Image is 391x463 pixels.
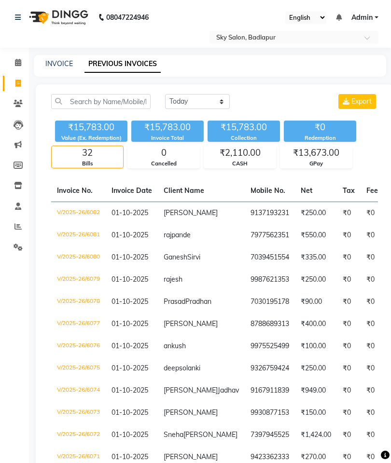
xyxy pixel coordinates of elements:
[51,94,151,109] input: Search by Name/Mobile/Email/Invoice No
[337,424,361,446] td: ₹0
[337,402,361,424] td: ₹0
[55,134,127,142] div: Value (Ex. Redemption)
[245,269,295,291] td: 9987621353
[183,430,237,439] span: [PERSON_NAME]
[337,357,361,380] td: ₹0
[112,275,148,284] span: 01-10-2025
[280,160,352,168] div: GPay
[84,55,161,73] a: PREVIOUS INVOICES
[245,202,295,224] td: 9137193231
[295,224,337,246] td: ₹550.00
[295,357,337,380] td: ₹250.00
[185,297,211,306] span: Pradhan
[295,424,337,446] td: ₹1,424.00
[218,386,239,395] span: Jadhav
[284,134,356,142] div: Redemption
[245,335,295,357] td: 9975525499
[245,380,295,402] td: 9167911839
[52,160,123,168] div: Bills
[337,313,361,335] td: ₹0
[51,313,106,335] td: V/2025-26/6077
[361,202,384,224] td: ₹0
[51,224,106,246] td: V/2025-26/6081
[52,146,123,160] div: 32
[164,341,186,350] span: ankush
[164,430,183,439] span: Sneha
[128,146,199,160] div: 0
[245,246,295,269] td: 7039451554
[51,291,106,313] td: V/2025-26/6078
[164,452,218,461] span: [PERSON_NAME]
[164,319,218,328] span: [PERSON_NAME]
[245,291,295,313] td: 7030195178
[245,224,295,246] td: 7977562351
[164,208,218,217] span: [PERSON_NAME]
[164,231,171,239] span: raj
[208,121,280,134] div: ₹15,783.00
[164,253,187,261] span: Ganesh
[337,335,361,357] td: ₹0
[179,364,200,372] span: solanki
[51,335,106,357] td: V/2025-26/6076
[112,408,148,417] span: 01-10-2025
[295,202,337,224] td: ₹250.00
[128,160,199,168] div: Cancelled
[112,430,148,439] span: 01-10-2025
[51,357,106,380] td: V/2025-26/6075
[164,408,218,417] span: [PERSON_NAME]
[361,313,384,335] td: ₹0
[204,160,276,168] div: CASH
[51,202,106,224] td: V/2025-26/6082
[295,402,337,424] td: ₹150.00
[112,341,148,350] span: 01-10-2025
[337,291,361,313] td: ₹0
[361,269,384,291] td: ₹0
[343,186,355,195] span: Tax
[361,224,384,246] td: ₹0
[164,386,218,395] span: [PERSON_NAME]
[295,313,337,335] td: ₹400.00
[301,186,312,195] span: Net
[337,380,361,402] td: ₹0
[280,146,352,160] div: ₹13,673.00
[208,134,280,142] div: Collection
[295,291,337,313] td: ₹90.00
[112,452,148,461] span: 01-10-2025
[187,253,200,261] span: Sirvi
[204,146,276,160] div: ₹2,110.00
[51,269,106,291] td: V/2025-26/6079
[295,335,337,357] td: ₹100.00
[338,94,376,109] button: Export
[295,380,337,402] td: ₹949.00
[164,275,182,284] span: rajesh
[337,202,361,224] td: ₹0
[112,231,148,239] span: 01-10-2025
[284,121,356,134] div: ₹0
[295,246,337,269] td: ₹335.00
[112,208,148,217] span: 01-10-2025
[57,186,93,195] span: Invoice No.
[361,335,384,357] td: ₹0
[164,186,204,195] span: Client Name
[112,186,152,195] span: Invoice Date
[337,269,361,291] td: ₹0
[51,424,106,446] td: V/2025-26/6072
[112,253,148,261] span: 01-10-2025
[112,386,148,395] span: 01-10-2025
[366,186,378,195] span: Fee
[171,231,191,239] span: pande
[361,291,384,313] td: ₹0
[51,246,106,269] td: V/2025-26/6080
[25,4,91,31] img: logo
[351,97,372,106] span: Export
[164,297,185,306] span: Prasad
[131,134,204,142] div: Invoice Total
[51,402,106,424] td: V/2025-26/6073
[361,357,384,380] td: ₹0
[245,313,295,335] td: 8788689313
[361,424,384,446] td: ₹0
[45,59,73,68] a: INVOICE
[361,246,384,269] td: ₹0
[112,319,148,328] span: 01-10-2025
[337,224,361,246] td: ₹0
